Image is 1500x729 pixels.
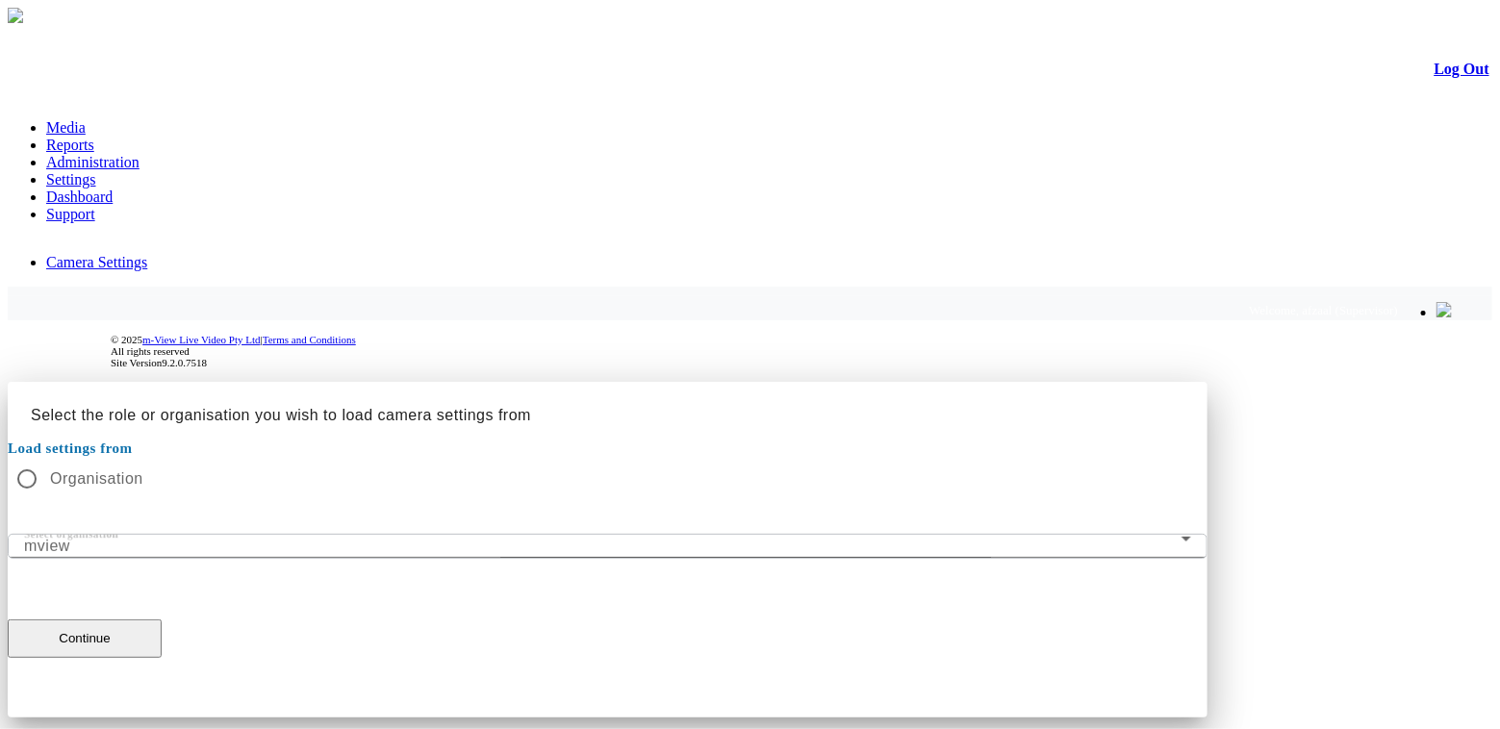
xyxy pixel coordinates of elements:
a: Log Out [1435,61,1489,77]
img: bell24.png [1436,302,1452,317]
div: Site Version [111,357,1489,368]
label: Organisation [46,467,143,490]
img: arrow-3.png [8,8,23,23]
mat-radio-group: Select an option [8,460,1208,498]
a: Media [46,119,86,136]
a: Terms and Conditions [263,334,356,345]
mat-label: Load settings from [8,440,133,456]
a: Administration [46,154,140,170]
button: Continue [8,619,162,658]
a: Dashboard [46,189,113,205]
a: m-View Live Video Pty Ltd [142,334,261,345]
h2: Select the role or organisation you wish to load camera settings from [8,382,1208,436]
a: Settings [46,171,96,188]
mat-label: Select organisation [24,529,118,540]
div: © 2025 | All rights reserved [111,334,1489,368]
a: Support [46,206,95,222]
span: 9.2.0.7518 [162,357,207,368]
a: Reports [46,137,94,153]
a: Camera Settings [46,254,147,270]
img: DigiCert Secured Site Seal [20,323,97,379]
span: Welcome, afzaal (Supervisor) [1249,303,1398,317]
